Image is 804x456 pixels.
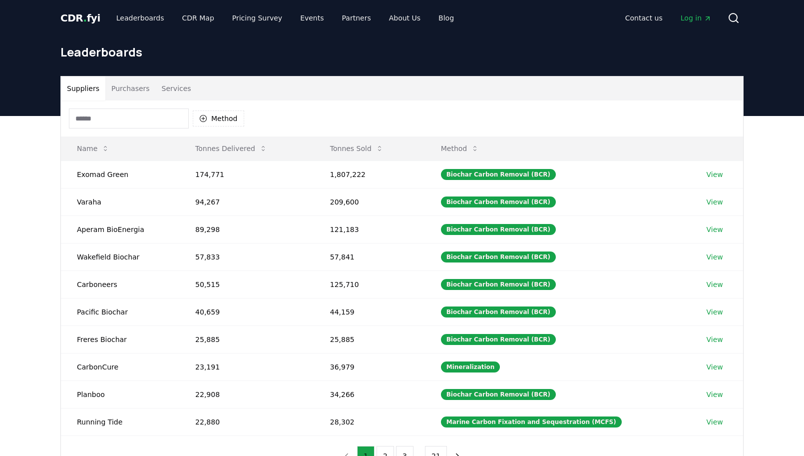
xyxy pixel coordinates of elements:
a: View [707,389,723,399]
a: View [707,417,723,427]
a: View [707,197,723,207]
div: Biochar Carbon Removal (BCR) [441,224,556,235]
a: Contact us [617,9,671,27]
a: View [707,252,723,262]
a: View [707,169,723,179]
td: CarbonCure [61,353,179,380]
a: CDR Map [174,9,222,27]
td: 209,600 [314,188,425,215]
td: 50,515 [179,270,314,298]
nav: Main [108,9,462,27]
span: . [83,12,87,24]
td: Pacific Biochar [61,298,179,325]
td: 57,841 [314,243,425,270]
button: Purchasers [105,76,156,100]
td: Wakefield Biochar [61,243,179,270]
button: Method [193,110,244,126]
nav: Main [617,9,720,27]
div: Biochar Carbon Removal (BCR) [441,279,556,290]
a: About Us [381,9,428,27]
td: Planboo [61,380,179,408]
td: 44,159 [314,298,425,325]
td: Aperam BioEnergia [61,215,179,243]
td: 40,659 [179,298,314,325]
a: CDR.fyi [60,11,100,25]
a: View [707,279,723,289]
td: 25,885 [179,325,314,353]
span: Log in [681,13,712,23]
a: Events [292,9,332,27]
td: 25,885 [314,325,425,353]
a: Log in [673,9,720,27]
div: Biochar Carbon Removal (BCR) [441,306,556,317]
td: Running Tide [61,408,179,435]
td: Freres Biochar [61,325,179,353]
div: Biochar Carbon Removal (BCR) [441,196,556,207]
a: Pricing Survey [224,9,290,27]
td: Varaha [61,188,179,215]
td: 94,267 [179,188,314,215]
a: Partners [334,9,379,27]
button: Tonnes Sold [322,138,392,158]
td: 125,710 [314,270,425,298]
div: Biochar Carbon Removal (BCR) [441,389,556,400]
a: View [707,307,723,317]
a: Blog [430,9,462,27]
td: 89,298 [179,215,314,243]
td: Carboneers [61,270,179,298]
td: Exomad Green [61,160,179,188]
div: Biochar Carbon Removal (BCR) [441,251,556,262]
a: View [707,362,723,372]
button: Method [433,138,487,158]
td: 57,833 [179,243,314,270]
div: Marine Carbon Fixation and Sequestration (MCFS) [441,416,622,427]
button: Tonnes Delivered [187,138,275,158]
button: Services [156,76,197,100]
td: 36,979 [314,353,425,380]
td: 34,266 [314,380,425,408]
td: 22,880 [179,408,314,435]
td: 121,183 [314,215,425,243]
div: Biochar Carbon Removal (BCR) [441,334,556,345]
div: Biochar Carbon Removal (BCR) [441,169,556,180]
a: Leaderboards [108,9,172,27]
div: Mineralization [441,361,500,372]
button: Suppliers [61,76,105,100]
span: CDR fyi [60,12,100,24]
td: 23,191 [179,353,314,380]
td: 1,807,222 [314,160,425,188]
td: 22,908 [179,380,314,408]
a: View [707,334,723,344]
td: 174,771 [179,160,314,188]
td: 28,302 [314,408,425,435]
h1: Leaderboards [60,44,744,60]
button: Name [69,138,117,158]
a: View [707,224,723,234]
